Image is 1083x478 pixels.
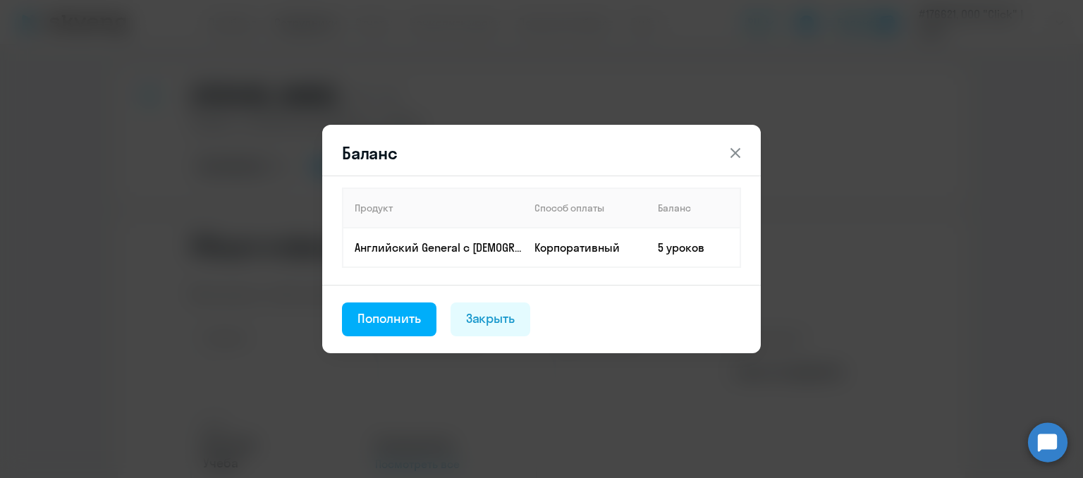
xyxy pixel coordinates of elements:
div: Пополнить [357,310,421,328]
p: Английский General с [DEMOGRAPHIC_DATA] преподавателем [355,240,522,255]
td: 5 уроков [647,228,740,267]
header: Баланс [322,142,761,164]
div: Закрыть [466,310,515,328]
th: Баланс [647,188,740,228]
td: Корпоративный [523,228,647,267]
button: Пополнить [342,302,436,336]
button: Закрыть [451,302,531,336]
th: Способ оплаты [523,188,647,228]
th: Продукт [343,188,523,228]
